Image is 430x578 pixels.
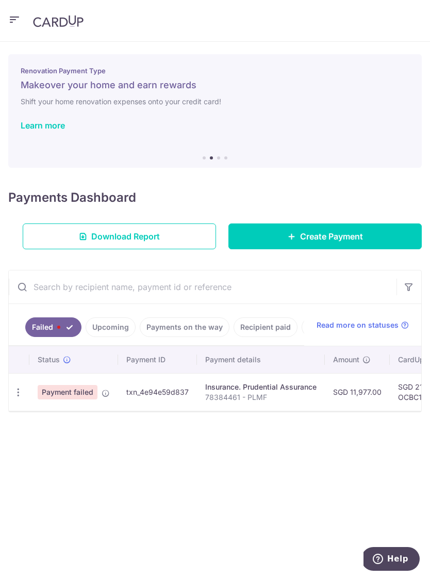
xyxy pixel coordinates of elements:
[325,373,390,411] td: SGD 11,977.00
[228,223,422,249] a: Create Payment
[91,230,160,243] span: Download Report
[21,67,409,75] p: Renovation Payment Type
[8,188,136,207] h4: Payments Dashboard
[23,223,216,249] a: Download Report
[302,317,345,337] a: Overdue
[140,317,229,337] a: Payments on the way
[205,382,317,392] div: Insurance. Prudential Assurance
[317,320,399,330] span: Read more on statuses
[21,120,65,131] a: Learn more
[317,320,409,330] a: Read more on statuses
[21,79,409,91] h5: Makeover your home and earn rewards
[86,317,136,337] a: Upcoming
[118,373,197,411] td: txn_4e94e59d837
[25,317,81,337] a: Failed
[197,346,325,373] th: Payment details
[205,392,317,403] p: 78384461 - PLMF
[21,95,409,108] h6: Shift your home renovation expenses onto your credit card!
[9,270,396,303] input: Search by recipient name, payment id or reference
[118,346,197,373] th: Payment ID
[300,230,363,243] span: Create Payment
[363,547,420,573] iframe: Opens a widget where you can find more information
[234,317,297,337] a: Recipient paid
[33,15,84,27] img: CardUp
[38,385,97,399] span: Payment failed
[333,355,359,365] span: Amount
[38,355,60,365] span: Status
